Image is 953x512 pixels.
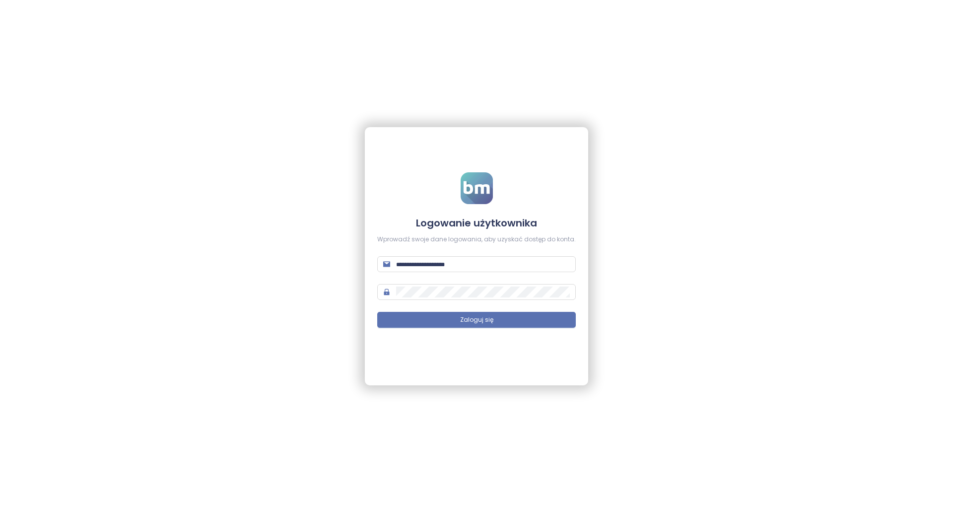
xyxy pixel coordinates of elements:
[383,289,390,295] span: lock
[377,312,576,328] button: Zaloguj się
[383,261,390,268] span: mail
[460,315,493,325] span: Zaloguj się
[377,216,576,230] h4: Logowanie użytkownika
[377,235,576,244] div: Wprowadź swoje dane logowania, aby uzyskać dostęp do konta.
[461,172,493,204] img: logo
